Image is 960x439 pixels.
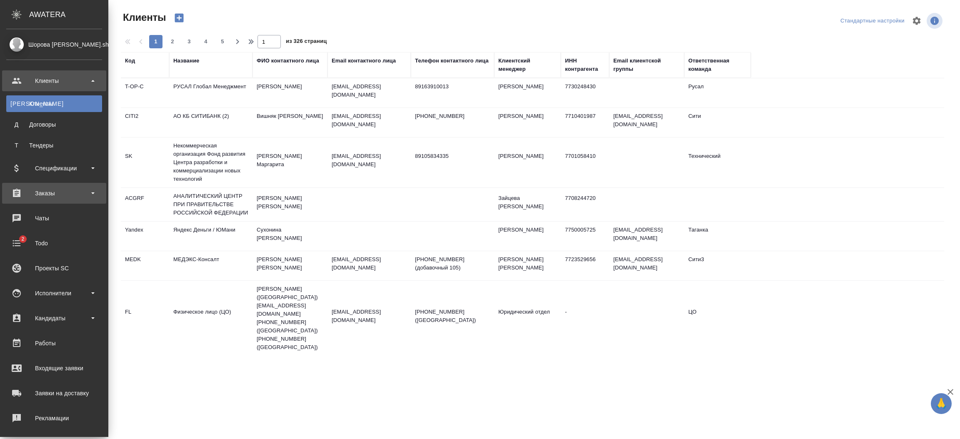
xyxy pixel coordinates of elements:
[166,37,179,46] span: 2
[494,304,561,333] td: Юридический отдел
[561,190,609,219] td: 7708244720
[169,137,252,187] td: Некоммерческая организация Фонд развития Центра разработки и коммерциализации новых технологий
[838,15,907,27] div: split button
[10,141,98,150] div: Тендеры
[121,108,169,137] td: CITI2
[6,212,102,224] div: Чаты
[332,82,407,99] p: [EMAIL_ADDRESS][DOMAIN_NAME]
[561,251,609,280] td: 7723529656
[182,35,196,48] button: 3
[684,222,751,251] td: Таганка
[561,78,609,107] td: 7730248430
[16,235,29,243] span: 2
[498,57,557,73] div: Клиентский менеджер
[415,308,490,324] p: [PHONE_NUMBER] ([GEOGRAPHIC_DATA])
[6,75,102,87] div: Клиенты
[332,308,407,324] p: [EMAIL_ADDRESS][DOMAIN_NAME]
[332,152,407,169] p: [EMAIL_ADDRESS][DOMAIN_NAME]
[216,35,229,48] button: 5
[613,57,680,73] div: Email клиентской группы
[216,37,229,46] span: 5
[2,333,106,354] a: Работы
[169,11,189,25] button: Создать
[286,36,327,48] span: из 326 страниц
[907,11,927,31] span: Настроить таблицу
[6,116,102,133] a: ДДоговоры
[252,281,327,356] td: [PERSON_NAME] ([GEOGRAPHIC_DATA]) [EMAIL_ADDRESS][DOMAIN_NAME] [PHONE_NUMBER] ([GEOGRAPHIC_DATA])...
[6,40,102,49] div: Шорова [PERSON_NAME].shorova_kiev
[565,57,605,73] div: ИНН контрагента
[609,222,684,251] td: [EMAIL_ADDRESS][DOMAIN_NAME]
[173,57,199,65] div: Название
[684,251,751,280] td: Сити3
[332,112,407,129] p: [EMAIL_ADDRESS][DOMAIN_NAME]
[494,190,561,219] td: Зайцева [PERSON_NAME]
[169,304,252,333] td: Физическое лицо (ЦО)
[252,78,327,107] td: [PERSON_NAME]
[494,78,561,107] td: [PERSON_NAME]
[6,237,102,249] div: Todo
[6,337,102,349] div: Работы
[182,37,196,46] span: 3
[6,387,102,399] div: Заявки на доставку
[121,78,169,107] td: T-OP-C
[931,393,952,414] button: 🙏
[609,251,684,280] td: [EMAIL_ADDRESS][DOMAIN_NAME]
[252,251,327,280] td: [PERSON_NAME] [PERSON_NAME]
[10,120,98,129] div: Договоры
[415,152,490,160] p: 89105834335
[6,412,102,424] div: Рекламации
[415,112,490,120] p: [PHONE_NUMBER]
[121,190,169,219] td: ACGRF
[169,222,252,251] td: Яндекс Деньги / ЮМани
[561,304,609,333] td: -
[10,100,98,108] div: Клиенты
[6,312,102,324] div: Кандидаты
[199,35,212,48] button: 4
[494,148,561,177] td: [PERSON_NAME]
[415,57,489,65] div: Телефон контактного лица
[166,35,179,48] button: 2
[684,108,751,137] td: Сити
[169,78,252,107] td: РУСАЛ Глобал Менеджмент
[6,162,102,175] div: Спецификации
[252,190,327,219] td: [PERSON_NAME] [PERSON_NAME]
[927,13,944,29] span: Посмотреть информацию
[2,408,106,429] a: Рекламации
[121,304,169,333] td: FL
[494,108,561,137] td: [PERSON_NAME]
[6,137,102,154] a: ТТендеры
[169,251,252,280] td: МЕДЭКС-Консалт
[252,148,327,177] td: [PERSON_NAME] Маргарита
[2,383,106,404] a: Заявки на доставку
[6,95,102,112] a: [PERSON_NAME]Клиенты
[252,108,327,137] td: Вишняк [PERSON_NAME]
[121,11,166,24] span: Клиенты
[6,262,102,274] div: Проекты SC
[415,82,490,91] p: 89163910013
[561,148,609,177] td: 7701058410
[2,208,106,229] a: Чаты
[2,258,106,279] a: Проекты SC
[6,287,102,299] div: Исполнители
[332,255,407,272] p: [EMAIL_ADDRESS][DOMAIN_NAME]
[934,395,948,412] span: 🙏
[494,222,561,251] td: [PERSON_NAME]
[561,222,609,251] td: 7750005725
[252,222,327,251] td: Сухонина [PERSON_NAME]
[169,108,252,137] td: АО КБ СИТИБАНК (2)
[121,251,169,280] td: MEDK
[494,251,561,280] td: [PERSON_NAME] [PERSON_NAME]
[29,6,108,23] div: AWATERA
[125,57,135,65] div: Код
[257,57,319,65] div: ФИО контактного лица
[169,188,252,221] td: АНАЛИТИЧЕСКИЙ ЦЕНТР ПРИ ПРАВИТЕЛЬСТВЕ РОССИЙСКОЙ ФЕДЕРАЦИИ
[121,222,169,251] td: Yandex
[6,187,102,200] div: Заказы
[684,148,751,177] td: Технический
[684,78,751,107] td: Русал
[688,57,747,73] div: Ответственная команда
[2,233,106,254] a: 2Todo
[2,358,106,379] a: Входящие заявки
[6,362,102,374] div: Входящие заявки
